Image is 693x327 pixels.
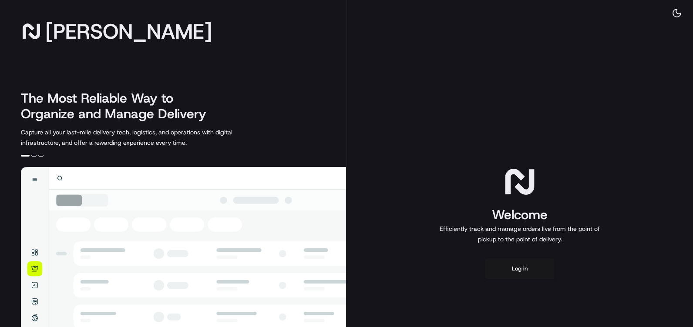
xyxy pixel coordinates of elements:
h2: The Most Reliable Way to Organize and Manage Delivery [21,90,216,122]
p: Capture all your last-mile delivery tech, logistics, and operations with digital infrastructure, ... [21,127,272,148]
span: [PERSON_NAME] [45,23,212,40]
h1: Welcome [436,206,603,224]
button: Log in [485,258,555,279]
p: Efficiently track and manage orders live from the point of pickup to the point of delivery. [436,224,603,244]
